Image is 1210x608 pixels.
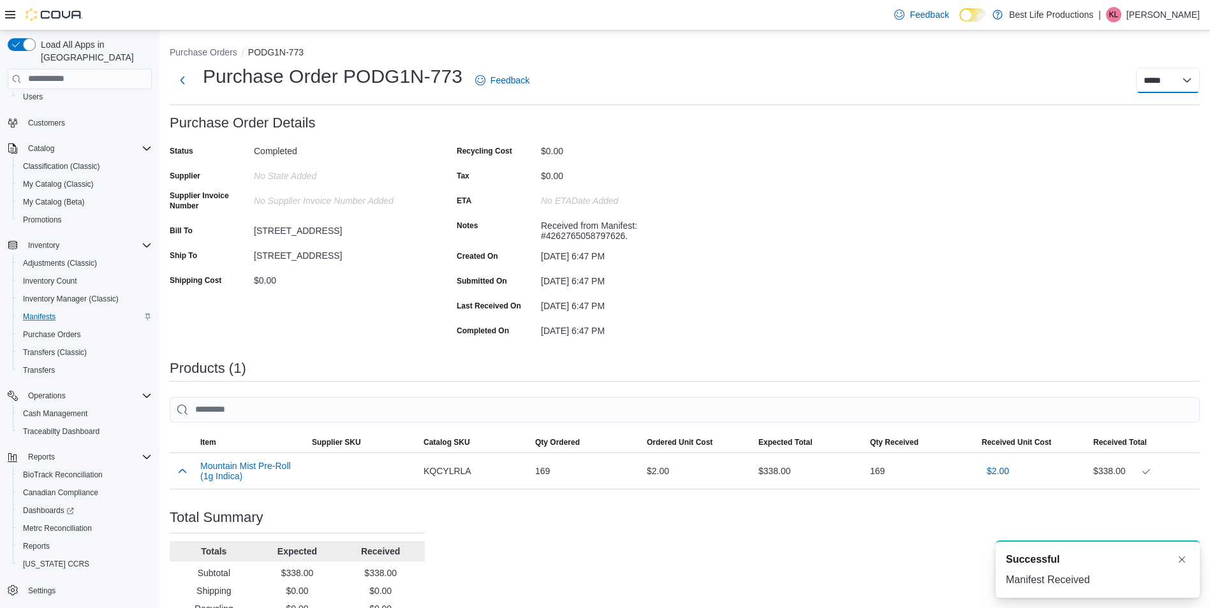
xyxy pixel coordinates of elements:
button: Users [13,88,157,106]
span: [US_STATE] CCRS [23,559,89,569]
a: Classification (Classic) [18,159,105,174]
div: Notification [1006,552,1190,567]
span: Operations [23,388,152,403]
span: Canadian Compliance [18,485,152,500]
button: Mountain Mist Pre-Roll (1g Indica) [200,461,302,481]
p: Best Life Productions [1009,7,1093,22]
span: Catalog SKU [424,437,470,447]
div: 169 [530,458,642,484]
a: Cash Management [18,406,92,421]
a: Promotions [18,212,67,228]
p: Shipping [175,584,253,597]
button: Reports [13,537,157,555]
a: Users [18,89,48,105]
p: Subtotal [175,567,253,579]
label: Notes [457,221,478,231]
label: Supplier [170,171,200,181]
button: Catalog SKU [418,432,530,452]
div: No Supplier Invoice Number added [254,191,425,206]
label: Bill To [170,226,193,236]
div: 169 [865,458,977,484]
label: Status [170,146,193,156]
span: Catalog [23,141,152,156]
span: My Catalog (Beta) [23,197,85,207]
span: Inventory [23,238,152,253]
span: Feedback [491,74,529,87]
label: Submitted On [457,276,507,286]
a: Settings [23,583,61,598]
span: Reports [18,539,152,554]
span: Promotions [18,212,152,228]
button: Operations [3,387,157,405]
span: Cash Management [18,406,152,421]
nav: An example of EuiBreadcrumbs [170,46,1200,61]
span: Item [200,437,216,447]
img: Cova [26,8,83,21]
button: Operations [23,388,71,403]
span: Transfers [23,365,55,375]
h3: Products (1) [170,361,246,376]
button: Next [170,68,195,93]
p: [PERSON_NAME] [1126,7,1200,22]
button: Inventory [3,236,157,254]
button: Inventory Manager (Classic) [13,290,157,308]
button: Manifests [13,308,157,326]
span: Reports [23,541,50,551]
div: $338.00 [753,458,865,484]
span: Load All Apps in [GEOGRAPHIC_DATA] [36,38,152,64]
span: Ordered Unit Cost [647,437,712,447]
h3: Total Summary [170,510,263,525]
a: Canadian Compliance [18,485,103,500]
button: $2.00 [982,458,1014,484]
div: [DATE] 6:47 PM [541,271,712,286]
div: $0.00 [541,141,712,156]
button: Classification (Classic) [13,157,157,175]
div: [DATE] 6:47 PM [541,321,712,336]
div: [STREET_ADDRESS] [254,245,425,261]
span: Reports [28,452,55,462]
div: [DATE] 6:47 PM [541,296,712,311]
button: Promotions [13,211,157,229]
span: Transfers (Classic) [23,347,87,358]
span: Inventory [28,240,59,250]
label: Recycling Cost [457,146,512,156]
a: Inventory Manager (Classic) [18,291,124,307]
button: PODG1N-773 [248,47,304,57]
div: Completed [254,141,425,156]
div: No State added [254,166,425,181]
span: Metrc Reconciliation [23,523,92,533]
button: Transfers (Classic) [13,344,157,361]
span: Successful [1006,552,1059,567]
button: Dismiss toast [1174,552,1190,567]
button: Purchase Orders [13,326,157,344]
button: Purchase Orders [170,47,237,57]
span: Received Unit Cost [982,437,1051,447]
a: Traceabilty Dashboard [18,424,105,439]
a: Manifests [18,309,61,324]
span: My Catalog (Classic) [18,177,152,192]
button: My Catalog (Beta) [13,193,157,211]
button: Received Unit Cost [977,432,1088,452]
span: Metrc Reconciliation [18,521,152,536]
button: Reports [23,449,60,465]
button: Catalog [23,141,59,156]
a: Dashboards [13,502,157,519]
label: Last Received On [457,301,521,311]
span: Inventory Manager (Classic) [18,291,152,307]
span: Inventory Count [18,273,152,289]
span: Operations [28,391,66,401]
label: Ship To [170,250,197,261]
p: $0.00 [258,584,337,597]
button: Received Total [1088,432,1200,452]
h1: Purchase Order PODG1N-773 [203,64,462,89]
button: Reports [3,448,157,466]
span: Traceabilty Dashboard [23,426,100,437]
span: Supplier SKU [312,437,361,447]
a: Dashboards [18,503,79,518]
span: Users [18,89,152,105]
p: Received [341,545,420,558]
span: Manifests [23,312,55,322]
label: ETA [457,196,471,206]
button: Transfers [13,361,157,379]
div: $0.00 [254,270,425,286]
